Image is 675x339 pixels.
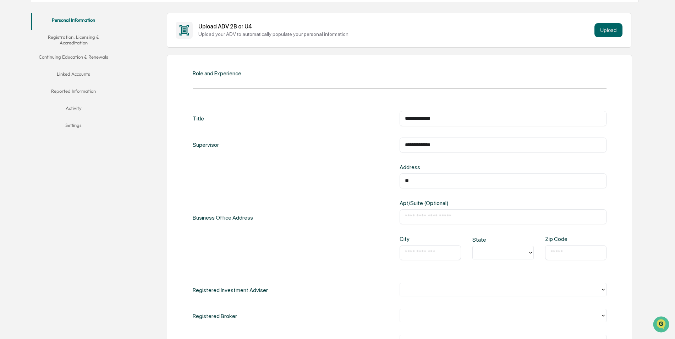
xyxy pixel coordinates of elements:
[193,309,237,323] div: Registered Broker
[400,200,493,206] div: Apt/Suite (Optional)
[198,31,591,37] div: Upload your ADV to automatically populate your personal information.
[24,54,116,61] div: Start new chat
[31,13,116,30] button: Personal Information
[4,100,48,113] a: 🔎Data Lookup
[31,101,116,118] button: Activity
[14,90,46,97] span: Preclearance
[7,15,129,26] p: How can we help?
[7,104,13,109] div: 🔎
[652,316,671,335] iframe: Open customer support
[31,84,116,101] button: Reported Information
[193,138,219,152] div: Supervisor
[400,236,427,242] div: City
[14,103,45,110] span: Data Lookup
[49,87,91,99] a: 🗄️Attestations
[198,23,591,30] div: Upload ADV 2B or U4
[24,61,90,67] div: We're available if you need us!
[31,30,116,50] button: Registration, Licensing & Accreditation
[7,54,20,67] img: 1746055101610-c473b297-6a78-478c-a979-82029cc54cd1
[7,90,13,96] div: 🖐️
[193,111,204,126] div: Title
[545,236,573,242] div: Zip Code
[59,90,88,97] span: Attestations
[50,120,86,126] a: Powered byPylon
[4,87,49,99] a: 🖐️Preclearance
[31,50,116,67] button: Continuing Education & Renewals
[31,67,116,84] button: Linked Accounts
[594,23,622,37] button: Upload
[400,164,493,171] div: Address
[31,118,116,135] button: Settings
[193,283,268,297] div: Registered Investment Adviser
[71,120,86,126] span: Pylon
[121,56,129,65] button: Start new chat
[193,164,253,271] div: Business Office Address
[31,13,116,135] div: secondary tabs example
[193,70,241,77] div: Role and Experience
[472,236,500,243] div: State
[51,90,57,96] div: 🗄️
